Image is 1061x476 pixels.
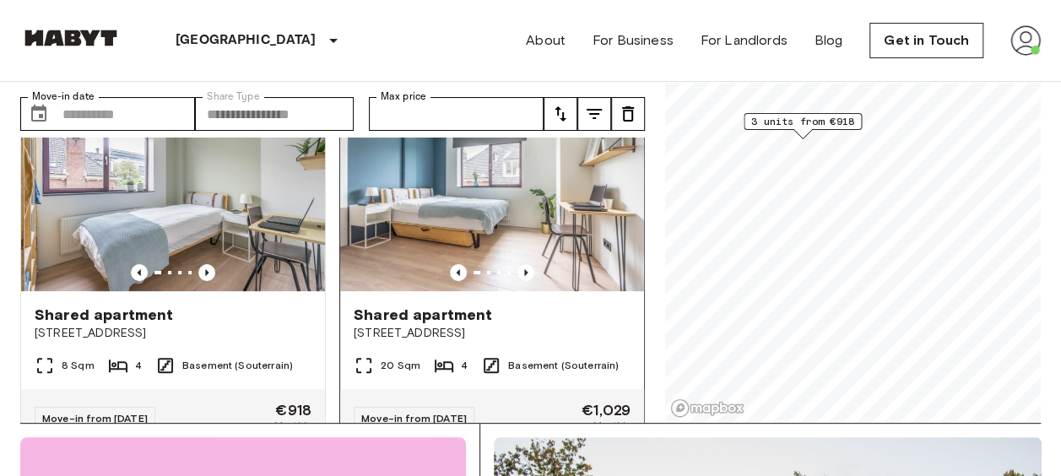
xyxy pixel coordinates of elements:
[665,28,1041,423] canvas: Map
[35,305,173,325] span: Shared apartment
[815,30,843,51] a: Blog
[62,358,95,373] span: 8 Sqm
[339,88,645,447] a: Marketing picture of unit NL-13-11-004-02QPrevious imagePrevious imageShared apartment[STREET_ADD...
[582,403,631,418] span: €1,029
[42,412,148,425] span: Move-in from [DATE]
[751,114,854,129] span: 3 units from €918
[381,358,420,373] span: 20 Sqm
[517,264,534,281] button: Previous image
[207,89,260,104] label: Share Type
[1010,25,1041,56] img: avatar
[361,412,467,425] span: Move-in from [DATE]
[176,30,317,51] p: [GEOGRAPHIC_DATA]
[593,418,631,433] span: Monthly
[461,358,468,373] span: 4
[611,97,645,131] button: tune
[701,30,788,51] a: For Landlords
[450,264,467,281] button: Previous image
[135,358,142,373] span: 4
[21,89,325,291] img: Marketing picture of unit NL-13-11-001-01Q
[182,358,293,373] span: Basement (Souterrain)
[869,23,983,58] a: Get in Touch
[22,97,56,131] button: Choose date
[20,88,326,447] a: Marketing picture of unit NL-13-11-001-01QPrevious imagePrevious imageShared apartment[STREET_ADD...
[198,264,215,281] button: Previous image
[577,97,611,131] button: tune
[354,305,492,325] span: Shared apartment
[131,264,148,281] button: Previous image
[35,325,311,342] span: [STREET_ADDRESS]
[744,113,862,139] div: Map marker
[526,30,566,51] a: About
[275,403,311,418] span: €918
[354,325,631,342] span: [STREET_ADDRESS]
[381,89,426,104] label: Max price
[593,30,674,51] a: For Business
[274,418,311,433] span: Monthly
[20,30,122,46] img: Habyt
[670,398,744,418] a: Mapbox logo
[544,97,577,131] button: tune
[508,358,619,373] span: Basement (Souterrain)
[32,89,95,104] label: Move-in date
[340,89,644,291] img: Marketing picture of unit NL-13-11-004-02Q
